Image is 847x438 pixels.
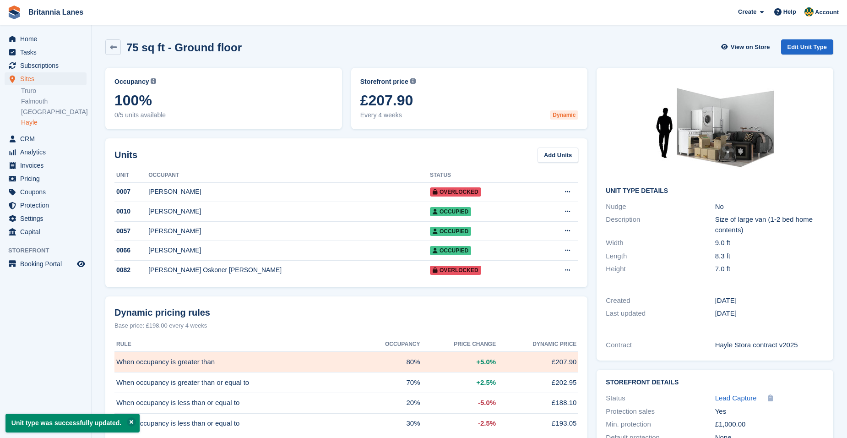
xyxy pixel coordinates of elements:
a: Truro [21,87,87,95]
a: menu [5,72,87,85]
span: £188.10 [552,398,576,408]
h2: Storefront Details [606,379,824,386]
div: Length [606,251,715,262]
span: +5.0% [476,357,496,367]
a: menu [5,199,87,212]
span: £207.90 [360,92,579,109]
div: £1,000.00 [715,419,824,430]
div: Width [606,238,715,248]
span: Subscriptions [20,59,75,72]
span: Price change [454,340,496,348]
a: menu [5,33,87,45]
td: When occupancy is greater than [114,352,357,372]
div: 9.0 ft [715,238,824,248]
div: Dynamic [550,110,578,120]
a: Lead Capture [715,393,757,404]
span: Help [783,7,796,16]
td: When occupancy is less than or equal to [114,413,357,433]
img: stora-icon-8386f47178a22dfd0bd8f6a31ec36ba5ce8667c1dd55bd0f319d3a0aa187defe.svg [7,5,21,19]
span: £202.95 [552,378,576,388]
h2: Unit Type details [606,187,824,195]
span: Coupons [20,186,75,198]
h2: Units [114,148,137,162]
div: [PERSON_NAME] Oskoner [PERSON_NAME] [148,265,430,275]
a: menu [5,257,87,270]
span: Protection [20,199,75,212]
td: When occupancy is less than or equal to [114,393,357,413]
div: 0066 [114,246,148,255]
div: Size of large van (1-2 bed home contents) [715,214,824,235]
span: 70% [406,378,420,388]
div: Contract [606,340,715,350]
div: [PERSON_NAME] [148,187,430,197]
th: Rule [114,337,357,352]
a: menu [5,132,87,145]
a: menu [5,172,87,185]
div: [PERSON_NAME] [148,226,430,236]
h2: 75 sq ft - Ground floor [126,41,242,54]
span: Every 4 weeks [360,110,579,120]
th: Status [430,168,538,183]
div: Status [606,393,715,404]
span: 100% [114,92,333,109]
span: Dynamic price [532,340,576,348]
span: Occupancy [385,340,420,348]
div: [DATE] [715,308,824,319]
a: Hayle [21,118,87,127]
div: No [715,202,824,212]
div: 0010 [114,207,148,216]
p: Unit type was successfully updated. [5,414,140,433]
div: Description [606,214,715,235]
div: Protection sales [606,406,715,417]
div: Min. protection [606,419,715,430]
span: CRM [20,132,75,145]
a: menu [5,146,87,159]
span: £193.05 [552,418,576,429]
span: Overlocked [430,266,481,275]
div: Last updated [606,308,715,319]
div: [DATE] [715,296,824,306]
a: menu [5,159,87,172]
span: Capital [20,225,75,238]
img: Sarah Lane [804,7,814,16]
span: Tasks [20,46,75,59]
span: Overlocked [430,187,481,197]
a: Britannia Lanes [25,5,87,20]
img: icon-info-grey-7440780725fd019a000dd9b08b2336e03edf1995a4989e88bcd33f0948082b44.svg [410,78,416,84]
span: Account [815,8,839,17]
div: 0007 [114,187,148,197]
span: 30% [406,418,420,429]
div: 8.3 ft [715,251,824,262]
span: 80% [406,357,420,367]
a: Preview store [76,258,87,269]
span: Occupied [430,207,471,216]
span: Invoices [20,159,75,172]
div: Hayle Stora contract v2025 [715,340,824,350]
a: Falmouth [21,97,87,106]
span: Create [738,7,756,16]
img: icon-info-grey-7440780725fd019a000dd9b08b2336e03edf1995a4989e88bcd33f0948082b44.svg [151,78,156,84]
td: When occupancy is greater than or equal to [114,372,357,393]
a: View on Store [720,39,774,55]
th: Occupant [148,168,430,183]
span: Home [20,33,75,45]
span: Occupied [430,246,471,255]
span: +2.5% [476,378,496,388]
a: menu [5,212,87,225]
span: Occupancy [114,77,149,87]
span: Sites [20,72,75,85]
span: £207.90 [552,357,576,367]
span: Analytics [20,146,75,159]
span: -2.5% [478,418,496,429]
span: Lead Capture [715,394,757,402]
span: Pricing [20,172,75,185]
span: 0/5 units available [114,110,333,120]
th: Unit [114,168,148,183]
a: Add Units [538,148,578,163]
span: 20% [406,398,420,408]
div: Created [606,296,715,306]
div: 0082 [114,265,148,275]
div: Yes [715,406,824,417]
a: menu [5,46,87,59]
a: [GEOGRAPHIC_DATA] [21,108,87,116]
